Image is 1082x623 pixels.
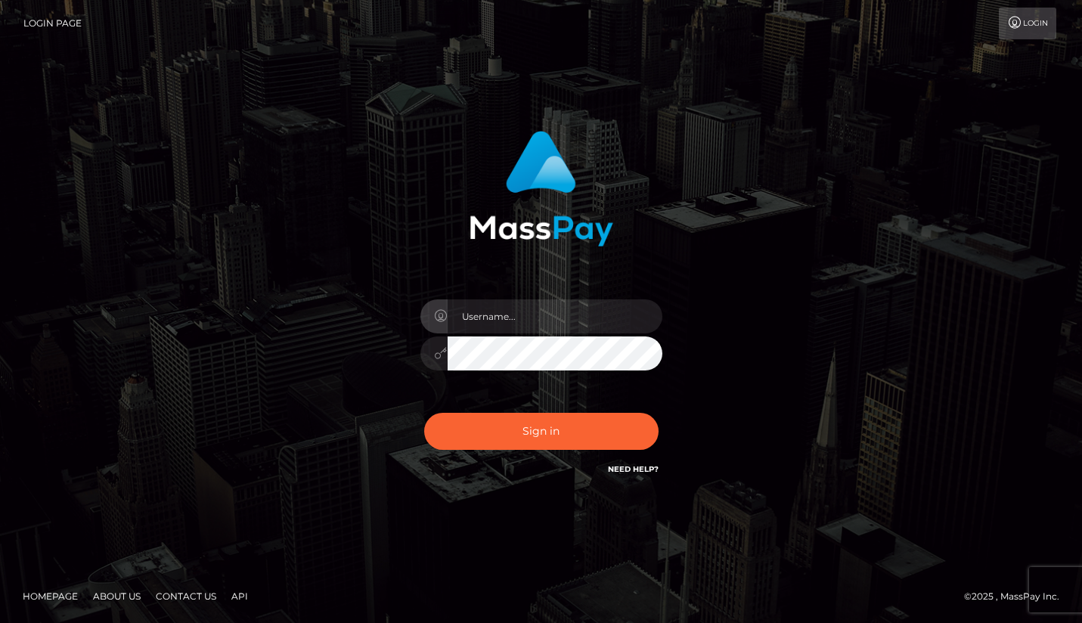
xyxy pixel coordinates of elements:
a: API [225,584,254,608]
div: © 2025 , MassPay Inc. [964,588,1071,605]
a: Login Page [23,8,82,39]
a: Contact Us [150,584,222,608]
input: Username... [448,299,662,333]
a: Login [999,8,1056,39]
a: Homepage [17,584,84,608]
a: About Us [87,584,147,608]
a: Need Help? [608,464,659,474]
img: MassPay Login [470,131,613,246]
button: Sign in [424,413,659,450]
